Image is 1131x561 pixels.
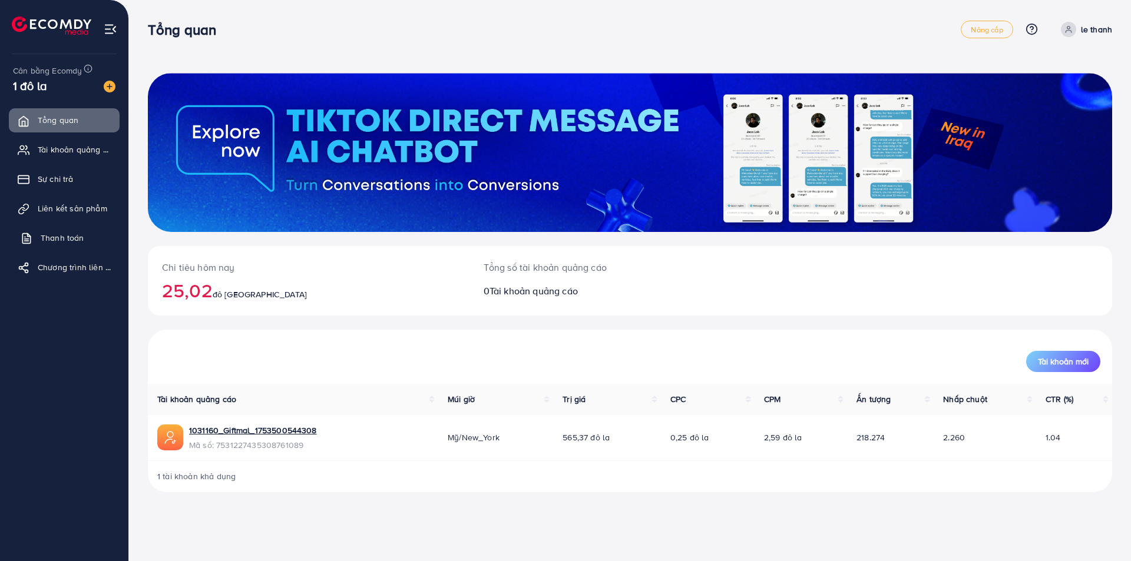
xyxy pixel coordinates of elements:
img: biểu trưng [12,16,91,35]
font: CTR (%) [1046,393,1073,405]
font: đô [GEOGRAPHIC_DATA] [213,288,307,300]
font: 565,37 đô la [563,431,610,443]
font: Tài khoản quảng cáo của tôi [38,144,144,155]
font: Ấn tượng [856,393,891,405]
font: Sự chi trả [38,173,74,185]
font: Chương trình liên kết [38,261,117,273]
img: hình ảnh [104,81,115,92]
font: Múi giờ [448,393,475,405]
iframe: Chat [1081,508,1122,552]
font: Tài khoản mới [1038,356,1089,367]
font: Tổng quan [148,19,216,39]
font: Trị giá [563,393,586,405]
a: Thanh toán [9,226,120,250]
font: Thanh toán [41,232,84,244]
font: 2.260 [943,431,965,443]
a: Tổng quan [9,108,120,132]
a: Chương trình liên kết [9,255,120,279]
font: 25,02 [162,277,213,304]
button: Tài khoản mới [1026,351,1100,372]
a: Tài khoản quảng cáo của tôi [9,138,120,161]
font: Tổng số tài khoản quảng cáo [484,261,607,274]
img: thực đơn [104,22,117,36]
a: le thanh [1056,22,1112,37]
font: 0 [484,284,490,297]
font: 1.04 [1046,431,1061,443]
font: Mã số: 7531227435308761089 [189,439,303,451]
font: 1 tài khoản khả dụng [157,470,236,482]
font: CPC [670,393,686,405]
a: Nâng cấp [961,21,1013,38]
font: Nâng cấp [971,24,1003,35]
font: Tài khoản quảng cáo [490,284,578,297]
font: 2,59 đô la [764,431,802,443]
a: Sự chi trả [9,167,120,191]
font: Tổng quan [38,114,78,126]
font: Nhấp chuột [943,393,987,405]
font: 0,25 đô la [670,431,709,443]
font: 218.274 [856,431,885,443]
font: CPM [764,393,781,405]
font: Chi tiêu hôm nay [162,261,235,274]
a: Liên kết sản phẩm [9,197,120,220]
a: 1031160_Giftmal_1753500544308 [189,424,317,436]
font: Mỹ/New_York [448,431,500,443]
img: ic-ads-acc.e4c84228.svg [157,424,183,450]
font: Cân bằng Ecomdy [13,65,82,77]
font: Tài khoản quảng cáo [157,393,236,405]
font: 1 đô la [13,77,47,94]
font: le thanh [1081,24,1112,35]
font: Liên kết sản phẩm [38,203,107,214]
